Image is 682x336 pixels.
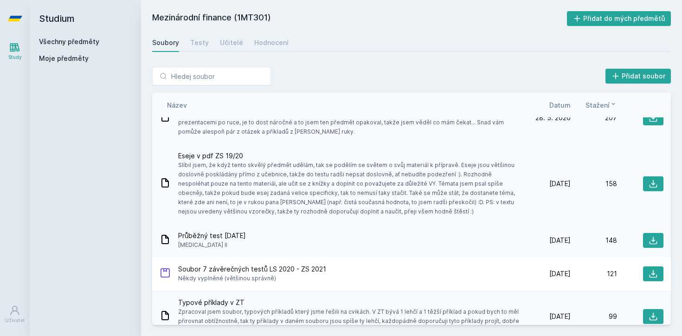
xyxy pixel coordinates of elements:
div: .ZIP [160,267,171,281]
a: Všechny předměty [39,38,99,45]
div: 99 [571,312,617,321]
input: Hledej soubor [152,67,271,85]
span: Průběžný test [DATE] [178,231,246,240]
span: [MEDICAL_DATA] nám umožnil online PT i ZT testy z tohoto náročného předmětu. Přišel jsem na to, ž... [178,109,521,136]
div: Study [8,54,22,61]
div: 207 [571,113,617,123]
div: Učitelé [220,38,243,47]
span: [DATE] [549,269,571,278]
button: Přidat do mých předmětů [567,11,671,26]
span: [DATE] [549,312,571,321]
span: Zpracoval jsem soubor, typových příkladů který jsme řešili na cvikách. V ZT bývá 1 lehčí a 1 těžš... [178,307,521,335]
span: 28. 5. 2020 [535,113,571,123]
span: Soubor 7 závěrečných testů LS 2020 - ZS 2021 [178,265,326,274]
div: Soubory [152,38,179,47]
div: 121 [571,269,617,278]
span: Stažení [585,100,610,110]
div: Uživatel [5,317,25,324]
a: Testy [190,33,209,52]
span: Slíbil jsem, že když tento skvělý předmět udělám, tak se podělím se světem o svůj materiál k příp... [178,161,521,216]
a: Uživatel [2,300,28,329]
span: Typové příklady v ZT [178,298,521,307]
div: 148 [571,236,617,245]
a: Soubory [152,33,179,52]
button: Datum [549,100,571,110]
span: [DATE] [549,236,571,245]
button: Přidat soubor [605,69,671,84]
span: Eseje v pdf ZS 19/20 [178,151,521,161]
a: Hodnocení [254,33,289,52]
a: Study [2,37,28,65]
div: Hodnocení [254,38,289,47]
span: [DATE] [549,179,571,188]
span: Moje předměty [39,54,89,63]
h2: Mezinárodní finance (1MT301) [152,11,567,26]
button: Stažení [585,100,617,110]
div: Testy [190,38,209,47]
button: Název [167,100,187,110]
a: Učitelé [220,33,243,52]
span: [MEDICAL_DATA] II [178,240,246,250]
div: 158 [571,179,617,188]
span: Někdy vyplněné (většinou správně) [178,274,326,283]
